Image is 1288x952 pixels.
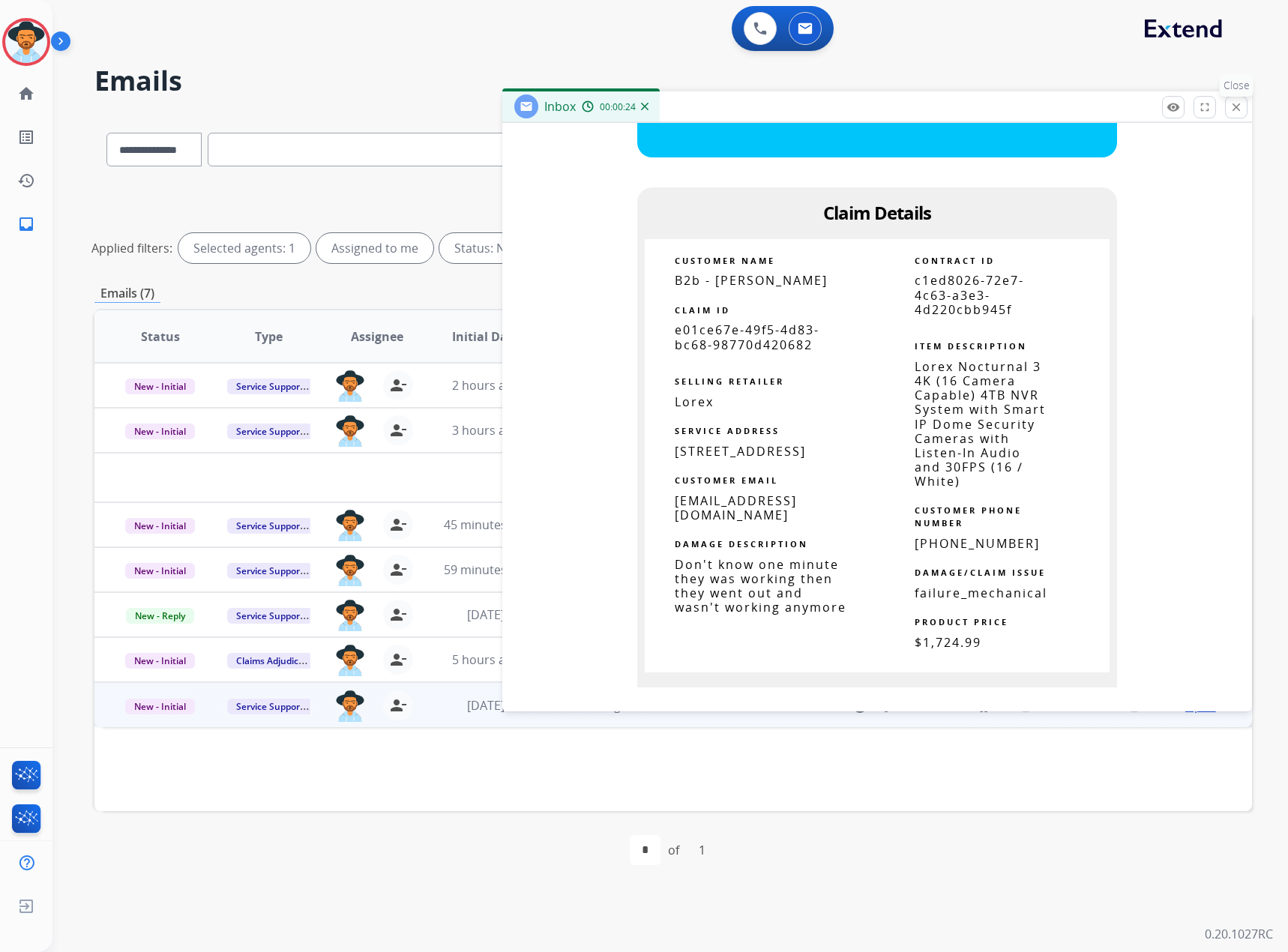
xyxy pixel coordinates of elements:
[227,699,313,714] span: Service Support
[1167,100,1180,114] mat-icon: remove_red_eye
[675,538,808,549] strong: DAMAGE DESCRIPTION
[600,101,636,113] span: 00:00:24
[335,510,365,541] img: agent-avatar
[335,600,365,631] img: agent-avatar
[125,563,195,579] span: New - Initial
[389,376,407,394] mat-icon: person_remove
[126,608,194,624] span: New - Reply
[125,379,195,394] span: New - Initial
[687,835,717,865] div: 1
[1205,925,1273,943] p: 0.20.1027RC
[255,328,283,346] span: Type
[675,492,797,523] span: [EMAIL_ADDRESS][DOMAIN_NAME]
[389,421,407,439] mat-icon: person_remove
[125,653,195,669] span: New - Initial
[561,697,628,714] span: 2 hours ago
[675,376,784,387] strong: SELLING RETAILER
[675,425,780,436] strong: SERVICE ADDRESS
[452,328,520,346] span: Initial Date
[5,21,47,63] img: avatar
[389,696,407,714] mat-icon: person_remove
[675,394,714,410] span: Lorex
[91,239,172,257] p: Applied filters:
[141,328,180,346] span: Status
[1198,100,1212,114] mat-icon: fullscreen
[389,606,407,624] mat-icon: person_remove
[1224,699,1238,712] mat-icon: language
[823,200,931,225] span: Claim Details
[227,563,313,579] span: Service Support
[915,616,1008,627] strong: PRODUCT PRICE
[1059,697,1281,714] span: e89288fb-0ca5-4839-94f3-abc61c462cec
[1127,699,1140,712] mat-icon: content_copy
[467,606,505,623] span: [DATE]
[335,415,365,447] img: agent-avatar
[125,424,195,439] span: New - Initial
[444,561,531,578] span: 59 minutes ago
[733,697,1201,714] span: You've been assigned a new service order: a9d5b829-1215-494b-adcb-feedfaf37800
[675,255,775,266] strong: CUSTOMER NAME
[178,233,310,263] div: Selected agents: 1
[444,516,531,533] span: 45 minutes ago
[335,645,365,676] img: agent-avatar
[227,653,330,669] span: Claims Adjudication
[544,98,576,115] span: Inbox
[452,422,520,439] span: 3 hours ago
[125,518,195,534] span: New - Initial
[915,358,1046,490] span: Lorex Nocturnal 3 4K (16 Camera Capable) 4TB NVR System with Smart IP Dome Security Cameras with ...
[452,377,520,394] span: 2 hours ago
[227,424,313,439] span: Service Support
[439,233,598,263] div: Status: New - Initial
[915,504,1022,528] strong: CUSTOMER PHONE NUMBER
[915,340,1027,352] strong: ITEM DESCRIPTION
[675,556,846,616] span: Don't know one minute they was working then they went out and wasn't working anymore
[675,304,730,316] strong: CLAIM ID
[915,585,1047,601] span: failure_mechanical
[227,518,313,534] span: Service Support
[17,128,35,146] mat-icon: list_alt
[675,322,819,352] span: e01ce67e-49f5-4d83-bc68-98770d420682
[1220,74,1254,97] p: Close
[389,651,407,669] mat-icon: person_remove
[915,272,1024,317] span: c1ed8026-72e7-4c63-a3e3-4d220cbb945f
[1230,100,1243,114] mat-icon: close
[17,172,35,190] mat-icon: history
[915,567,1046,578] strong: DAMAGE/CLAIM ISSUE
[675,475,778,486] strong: CUSTOMER EMAIL
[227,608,313,624] span: Service Support
[17,85,35,103] mat-icon: home
[335,555,365,586] img: agent-avatar
[335,690,365,722] img: agent-avatar
[1225,96,1248,118] button: Close
[915,255,995,266] strong: CONTRACT ID
[467,697,505,714] span: [DATE]
[668,841,679,859] div: of
[335,370,365,402] img: agent-avatar
[1018,699,1032,712] mat-icon: content_copy
[389,516,407,534] mat-icon: person_remove
[389,561,407,579] mat-icon: person_remove
[915,634,981,651] span: $1,724.99
[316,233,433,263] div: Assigned to me
[915,535,1040,552] span: [PHONE_NUMBER]
[351,328,403,346] span: Assignee
[227,379,313,394] span: Service Support
[452,651,520,668] span: 5 hours ago
[675,272,828,289] span: B2b - [PERSON_NAME]
[675,443,806,460] span: [STREET_ADDRESS]
[17,215,35,233] mat-icon: inbox
[125,699,195,714] span: New - Initial
[94,284,160,303] p: Emails (7)
[94,66,1252,96] h2: Emails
